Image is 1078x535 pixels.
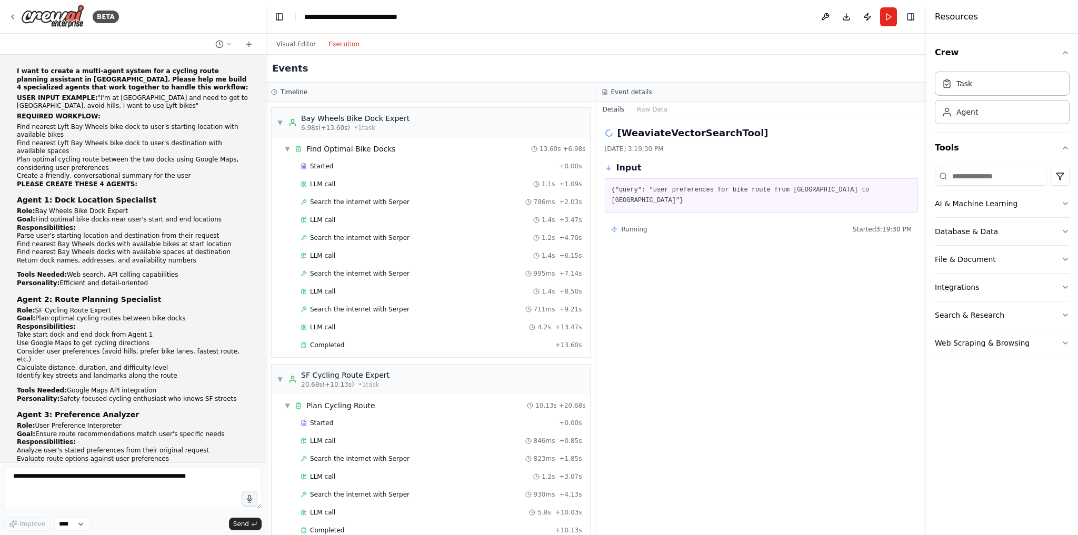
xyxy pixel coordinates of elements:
[559,419,582,427] span: + 0.00s
[310,490,410,499] span: Search the internet with Serper
[555,526,582,534] span: + 10.13s
[17,323,76,330] strong: Responsibilities:
[272,9,287,24] button: Hide left sidebar
[306,144,396,154] div: Find Optimal Bike Docks
[596,102,631,117] button: Details
[17,331,249,339] li: Take start dock and end dock from Agent 1
[612,185,912,206] pre: {"query": "user preferences for bike route from [GEOGRAPHIC_DATA] to [GEOGRAPHIC_DATA]"}
[537,508,551,517] span: 5.8s
[555,341,582,349] span: + 13.60s
[631,102,674,117] button: Raw Data
[534,305,555,314] span: 711ms
[211,38,236,51] button: Switch to previous chat
[310,323,335,331] span: LLM call
[270,38,322,51] button: Visual Editor
[358,380,380,389] span: • 1 task
[17,180,137,188] strong: PLEASE CREATE THESE 4 AGENTS:
[935,190,1070,217] button: AI & Machine Learning
[542,234,555,242] span: 1.2s
[310,437,335,445] span: LLM call
[306,400,375,411] div: Plan Cycling Route
[935,163,1070,366] div: Tools
[563,145,585,153] span: + 6.98s
[17,196,156,204] strong: Agent 1: Dock Location Specialist
[17,315,249,323] li: Plan optimal cycling routes between bike docks
[17,216,249,224] li: Find optimal bike docks near user's start and end locations
[17,139,249,156] li: Find nearest Lyft Bay Wheels bike dock to user's destination with available spaces
[542,180,555,188] span: 1.1s
[17,410,139,419] strong: Agent 3: Preference Analyzer
[542,216,555,224] span: 1.4s
[281,88,307,96] h3: Timeline
[17,438,76,446] strong: Responsibilities:
[534,455,555,463] span: 823ms
[935,133,1070,163] button: Tools
[559,472,582,481] span: + 3.07s
[310,455,410,463] span: Search the internet with Serper
[310,251,335,260] span: LLM call
[559,401,586,410] span: + 20.68s
[611,88,652,96] h3: Event details
[310,305,410,314] span: Search the internet with Serper
[559,490,582,499] span: + 4.13s
[534,269,555,278] span: 995ms
[559,251,582,260] span: + 6.15s
[616,161,642,174] h3: Input
[559,455,582,463] span: + 1.85s
[284,401,291,410] span: ▼
[537,323,551,331] span: 4.2s
[322,38,366,51] button: Execution
[534,490,555,499] span: 930ms
[17,307,249,315] li: SF Cycling Route Expert
[17,207,249,216] li: Bay Wheels Bike Dock Expert
[17,372,249,380] li: Identify key streets and landmarks along the route
[17,387,249,395] li: Google Maps API integration
[301,113,410,124] div: Bay Wheels Bike Dock Expert
[17,348,249,364] li: Consider user preferences (avoid hills, prefer bike lanes, fastest route, etc.)
[4,517,50,531] button: Improve
[935,67,1070,133] div: Crew
[17,430,249,439] li: Ensure route recommendations match user's specific needs
[354,124,375,132] span: • 1 task
[17,257,249,265] li: Return dock names, addresses, and availability numbers
[542,251,555,260] span: 1.4s
[310,508,335,517] span: LLM call
[17,279,59,287] strong: Personality:
[535,401,557,410] span: 10.13s
[534,198,555,206] span: 786ms
[853,225,912,234] span: Started 3:19:30 PM
[229,518,262,530] button: Send
[93,11,119,23] div: BETA
[903,9,918,24] button: Hide right sidebar
[17,232,249,240] li: Parse user's starting location and destination from their request
[21,5,84,28] img: Logo
[935,218,1070,245] button: Database & Data
[559,305,582,314] span: + 9.21s
[935,11,978,23] h4: Resources
[310,234,410,242] span: Search the internet with Serper
[310,269,410,278] span: Search the internet with Serper
[540,145,561,153] span: 13.60s
[310,180,335,188] span: LLM call
[17,455,249,463] li: Evaluate route options against user preferences
[17,279,249,288] li: Efficient and detail-oriented
[555,323,582,331] span: + 13.47s
[605,145,919,153] div: [DATE] 3:19:30 PM
[617,126,768,140] h2: [WeaviateVectorSearchTool]
[310,526,344,534] span: Completed
[310,419,333,427] span: Started
[935,38,1070,67] button: Crew
[17,395,249,403] li: Safety-focused cycling enthusiast who knows SF streets
[935,301,1070,329] button: Search & Research
[17,207,35,215] strong: Role:
[17,387,67,394] strong: Tools Needed:
[559,162,582,170] span: + 0.00s
[17,315,35,322] strong: Goal:
[956,78,972,89] div: Task
[17,447,249,455] li: Analyze user's stated preferences from their original request
[17,248,249,257] li: Find nearest Bay Wheels docks with available spaces at destination
[310,341,344,349] span: Completed
[935,274,1070,301] button: Integrations
[559,287,582,296] span: + 8.50s
[17,224,76,231] strong: Responsibilities:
